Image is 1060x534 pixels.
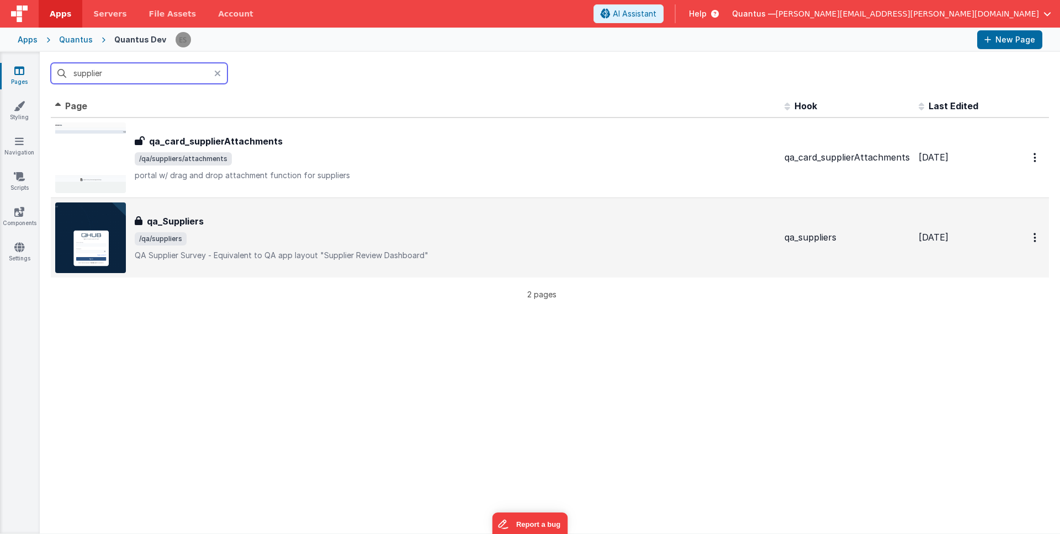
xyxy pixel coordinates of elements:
div: qa_card_supplierAttachments [785,151,910,164]
span: [DATE] [919,152,948,163]
div: Quantus Dev [114,34,166,45]
button: AI Assistant [593,4,664,23]
div: Quantus [59,34,93,45]
span: [PERSON_NAME][EMAIL_ADDRESS][PERSON_NAME][DOMAIN_NAME] [776,8,1039,19]
span: Help [689,8,707,19]
input: Search pages, id's ... [51,63,227,84]
span: [DATE] [919,232,948,243]
span: Servers [93,8,126,19]
span: Quantus — [732,8,776,19]
p: QA Supplier Survey - Equivalent to QA app layout "Supplier Review Dashboard" [135,250,776,261]
div: Apps [18,34,38,45]
p: 2 pages [51,289,1032,300]
button: Options [1027,226,1045,249]
span: /qa/suppliers [135,232,187,245]
span: Last Edited [929,100,978,111]
h3: qa_card_supplierAttachments [149,135,283,148]
button: Options [1027,146,1045,169]
span: Apps [50,8,71,19]
span: Page [65,100,87,111]
span: Hook [794,100,817,111]
p: portal w/ drag and drop attachment function for suppliers [135,170,776,181]
button: New Page [977,30,1042,49]
div: qa_suppliers [785,231,910,244]
button: Quantus — [PERSON_NAME][EMAIL_ADDRESS][PERSON_NAME][DOMAIN_NAME] [732,8,1051,19]
img: 2445f8d87038429357ee99e9bdfcd63a [176,32,191,47]
span: File Assets [149,8,197,19]
span: /qa/suppliers/attachments [135,152,232,165]
h3: qa_Suppliers [147,215,204,228]
span: AI Assistant [613,8,656,19]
